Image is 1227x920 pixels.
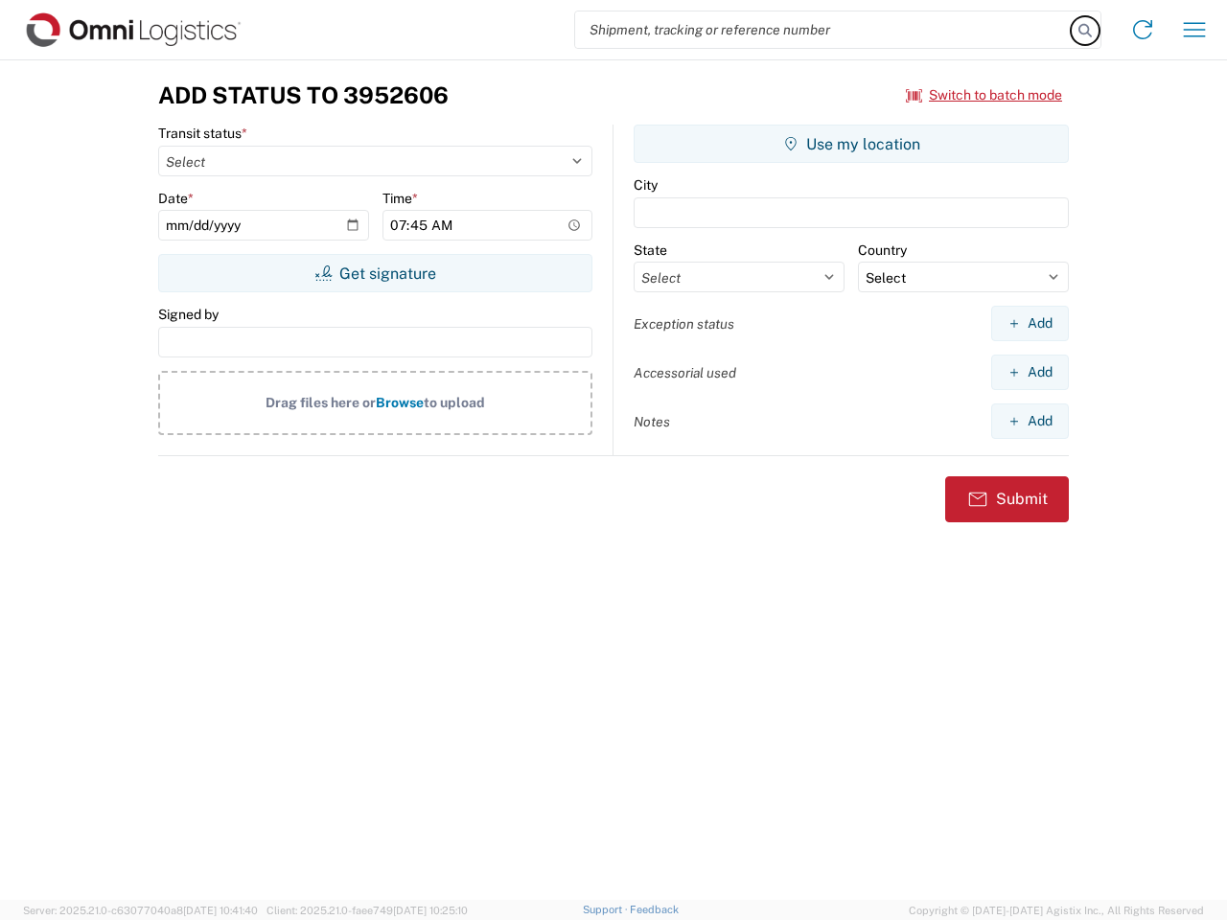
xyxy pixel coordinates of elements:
[858,241,907,259] label: Country
[424,395,485,410] span: to upload
[23,905,258,916] span: Server: 2025.21.0-c63077040a8
[158,125,247,142] label: Transit status
[634,241,667,259] label: State
[575,11,1072,48] input: Shipment, tracking or reference number
[393,905,468,916] span: [DATE] 10:25:10
[634,125,1069,163] button: Use my location
[583,904,631,915] a: Support
[991,355,1069,390] button: Add
[634,315,734,333] label: Exception status
[909,902,1204,919] span: Copyright © [DATE]-[DATE] Agistix Inc., All Rights Reserved
[158,81,449,109] h3: Add Status to 3952606
[266,395,376,410] span: Drag files here or
[376,395,424,410] span: Browse
[183,905,258,916] span: [DATE] 10:41:40
[991,403,1069,439] button: Add
[158,306,219,323] label: Signed by
[158,190,194,207] label: Date
[266,905,468,916] span: Client: 2025.21.0-faee749
[945,476,1069,522] button: Submit
[630,904,679,915] a: Feedback
[991,306,1069,341] button: Add
[158,254,592,292] button: Get signature
[634,176,658,194] label: City
[906,80,1062,111] button: Switch to batch mode
[382,190,418,207] label: Time
[634,413,670,430] label: Notes
[634,364,736,381] label: Accessorial used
